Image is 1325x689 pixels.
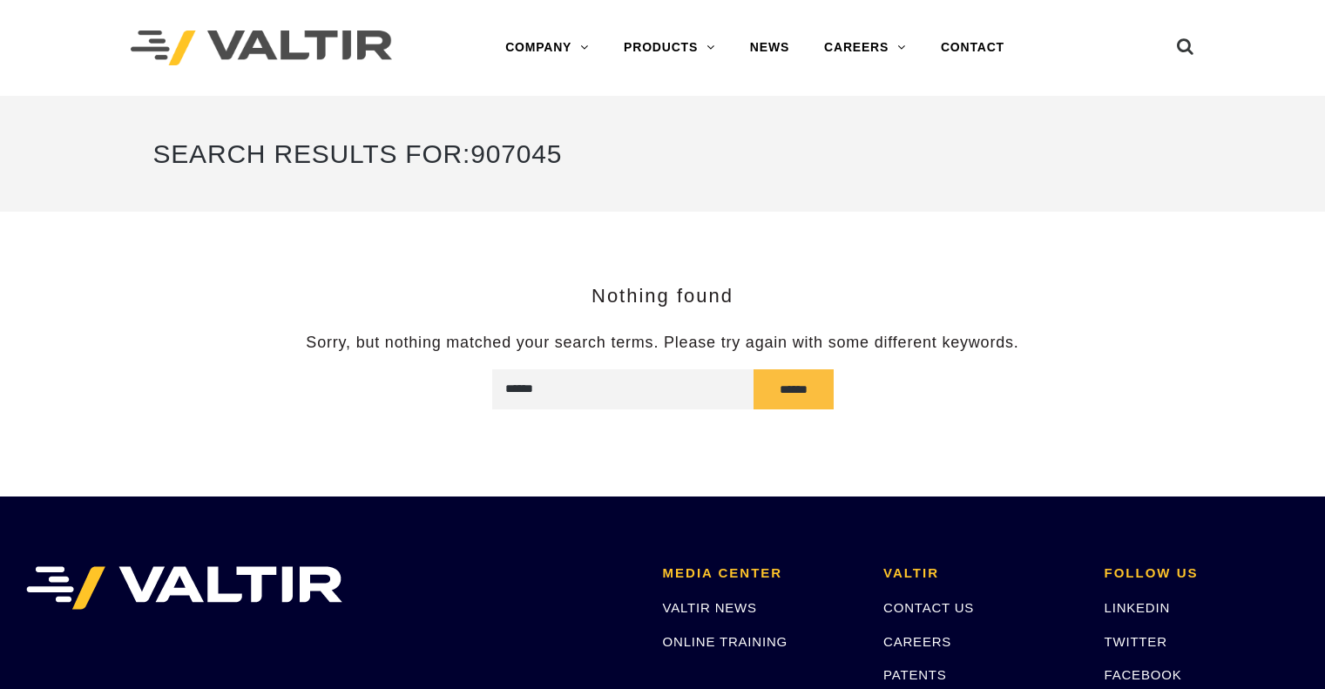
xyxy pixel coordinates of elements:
[883,634,951,649] a: CAREERS
[1105,634,1167,649] a: TWITTER
[883,667,947,682] a: PATENTS
[923,30,1022,65] a: CONTACT
[883,600,974,615] a: CONTACT US
[663,600,757,615] a: VALTIR NEWS
[1105,667,1182,682] a: FACEBOOK
[153,333,1173,353] p: Sorry, but nothing matched your search terms. Please try again with some different keywords.
[153,122,1173,186] h1: Search Results for:
[1105,600,1171,615] a: LINKEDIN
[153,286,1173,307] h3: Nothing found
[663,566,857,581] h2: MEDIA CENTER
[883,566,1078,581] h2: VALTIR
[488,30,606,65] a: COMPANY
[606,30,733,65] a: PRODUCTS
[807,30,923,65] a: CAREERS
[470,139,562,168] span: 907045
[733,30,807,65] a: NEWS
[663,634,788,649] a: ONLINE TRAINING
[1105,566,1299,581] h2: FOLLOW US
[131,30,392,66] img: Valtir
[26,566,342,610] img: VALTIR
